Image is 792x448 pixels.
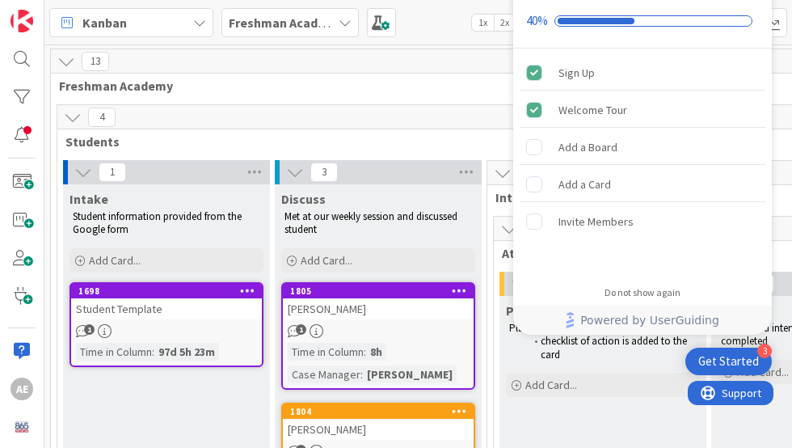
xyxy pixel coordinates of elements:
[70,191,108,207] span: Intake
[71,284,262,298] div: 1698
[84,324,95,335] span: 1
[99,163,126,182] span: 1
[364,343,366,361] span: :
[363,366,457,383] div: [PERSON_NAME]
[71,298,262,319] div: Student Template
[281,191,326,207] span: Discuss
[472,15,494,31] span: 1x
[283,284,474,319] div: 1805[PERSON_NAME]
[11,378,33,400] div: AE
[290,406,474,417] div: 1804
[513,306,772,335] div: Footer
[541,334,689,361] span: checklist of action is added to the card
[521,306,764,335] a: Powered by UserGuiding
[152,343,154,361] span: :
[71,284,262,319] div: 1698Student Template
[283,284,474,298] div: 1805
[70,282,263,367] a: 1698Student TemplateTime in Column:97d 5h 23m
[283,298,474,319] div: [PERSON_NAME]
[558,175,611,194] div: Add a Card
[580,311,719,330] span: Powered by UserGuiding
[11,10,33,32] img: Visit kanbanzone.com
[88,108,116,127] span: 4
[513,49,772,276] div: Checklist items
[494,15,516,31] span: 2x
[360,366,363,383] span: :
[558,212,634,231] div: Invite Members
[76,343,152,361] div: Time in Column
[558,63,595,82] div: Sign Up
[366,343,386,361] div: 8h
[73,209,244,236] span: Student information provided from the Google form
[509,321,615,335] span: Plan of action is created
[229,15,427,31] b: Freshman Academy - Intervention
[310,163,338,182] span: 3
[301,253,352,268] span: Add Card...
[288,343,364,361] div: Time in Column
[154,343,219,361] div: 97d 5h 23m
[283,404,474,419] div: 1804
[520,55,765,91] div: Sign Up is complete.
[757,344,772,358] div: 3
[296,324,306,335] span: 1
[78,285,262,297] div: 1698
[520,129,765,165] div: Add a Board is incomplete.
[520,167,765,202] div: Add a Card is incomplete.
[558,100,627,120] div: Welcome Tour
[558,137,617,157] div: Add a Board
[685,348,772,375] div: Open Get Started checklist, remaining modules: 3
[82,13,127,32] span: Kanban
[526,14,548,28] div: 40%
[698,353,759,370] div: Get Started
[737,365,789,379] span: Add Card...
[34,2,74,22] span: Support
[89,253,141,268] span: Add Card...
[520,204,765,239] div: Invite Members is incomplete.
[506,302,589,319] span: Plan of Action
[283,404,474,440] div: 1804[PERSON_NAME]
[525,378,577,392] span: Add Card...
[283,419,474,440] div: [PERSON_NAME]
[520,92,765,128] div: Welcome Tour is complete.
[526,14,759,28] div: Checklist progress: 40%
[281,282,475,390] a: 1805[PERSON_NAME]Time in Column:8hCase Manager:[PERSON_NAME]
[11,416,33,438] img: avatar
[288,366,360,383] div: Case Manager
[605,286,680,299] div: Do not show again
[290,285,474,297] div: 1805
[82,52,109,71] span: 13
[284,209,460,236] span: Met at our weekly session and discussed student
